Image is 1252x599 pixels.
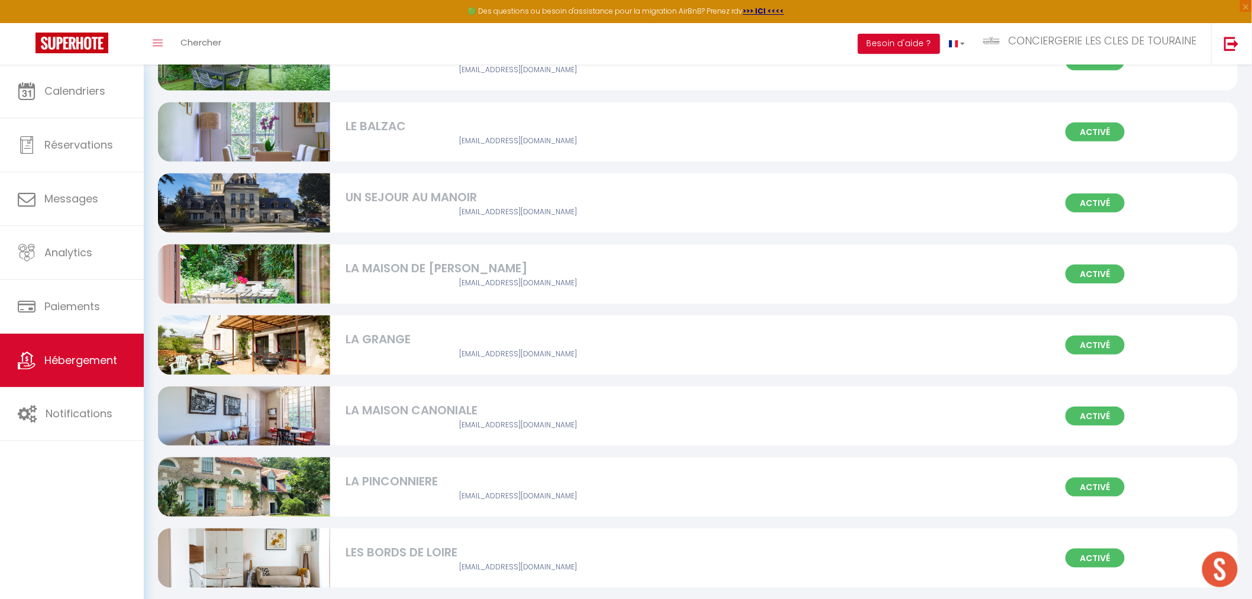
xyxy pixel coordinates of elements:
[346,562,690,573] div: Airbnb
[46,406,112,421] span: Notifications
[346,491,690,502] div: Airbnb
[1066,336,1125,355] span: Activé
[1066,549,1125,568] span: Activé
[1224,36,1239,51] img: logout
[346,543,690,562] div: LES BORDS DE LOIRE
[743,6,785,16] a: >>> ICI <<<<
[346,259,690,278] div: LA MAISON DE [PERSON_NAME]
[346,65,690,76] div: Airbnb
[44,191,98,206] span: Messages
[346,420,690,431] div: Airbnb
[44,137,113,152] span: Réservations
[1066,123,1125,141] span: Activé
[44,353,117,368] span: Hébergement
[172,23,230,65] a: Chercher
[346,278,690,289] div: Airbnb
[346,188,690,207] div: UN SEJOUR AU MANOIR
[983,36,1001,46] img: ...
[346,117,690,136] div: LE BALZAC
[974,23,1212,65] a: ... CONCIERGERIE LES CLES DE TOURAINE
[346,207,690,218] div: Airbnb
[346,472,690,491] div: LA PINCONNIERE
[346,401,690,420] div: LA MAISON CANONIALE
[180,36,221,49] span: Chercher
[1008,33,1197,48] span: CONCIERGERIE LES CLES DE TOURAINE
[1202,552,1238,587] div: Ouvrir le chat
[44,299,100,314] span: Paiements
[36,33,108,53] img: Super Booking
[1066,478,1125,497] span: Activé
[346,330,690,349] div: LA GRANGE
[346,349,690,360] div: Airbnb
[1066,194,1125,212] span: Activé
[44,245,92,260] span: Analytics
[1066,407,1125,426] span: Activé
[1066,265,1125,284] span: Activé
[346,136,690,147] div: Airbnb
[858,34,940,54] button: Besoin d'aide ?
[44,83,105,98] span: Calendriers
